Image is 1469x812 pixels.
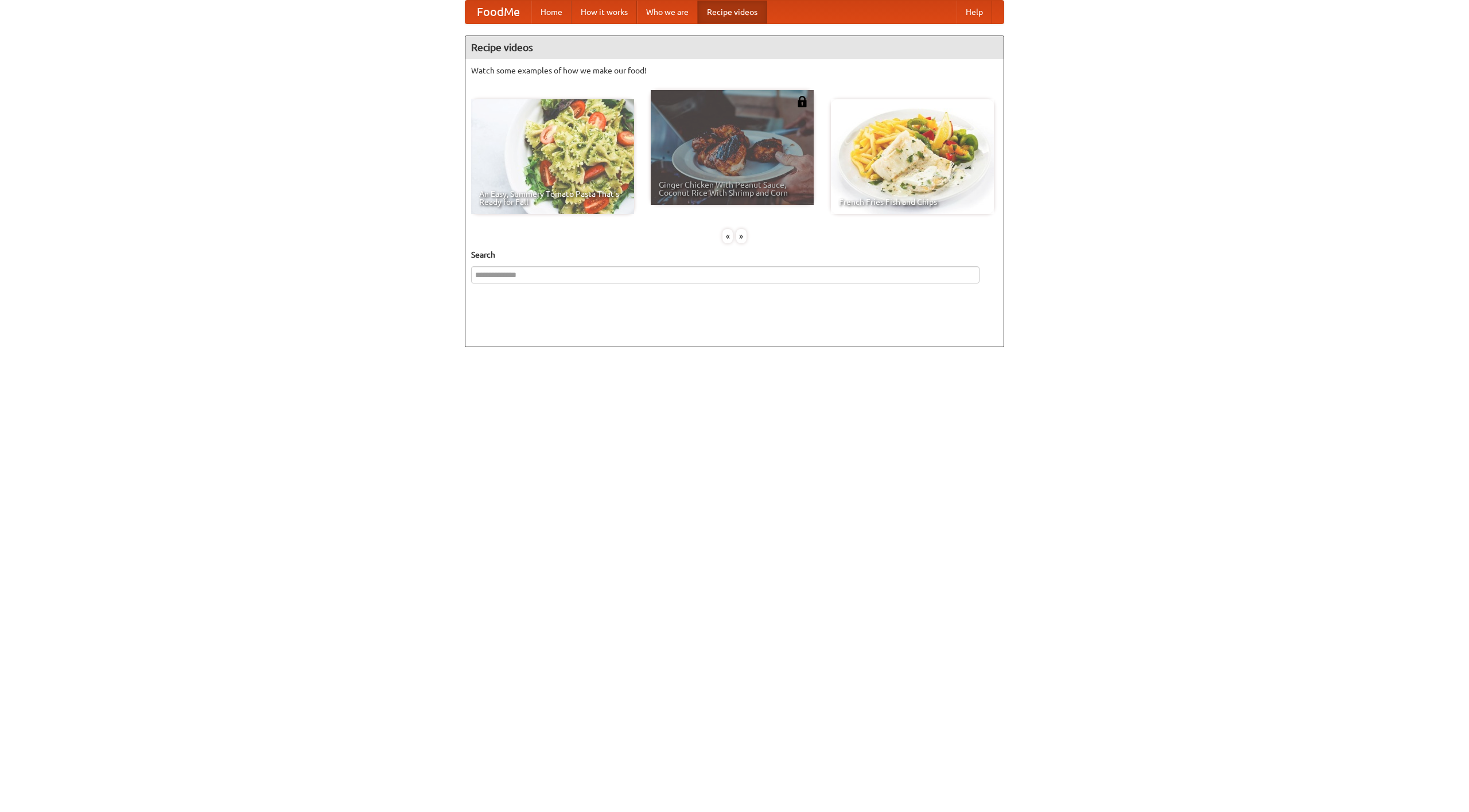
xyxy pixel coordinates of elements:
[637,1,698,24] a: Who we are
[831,99,994,214] a: French Fries Fish and Chips
[698,1,767,24] a: Recipe videos
[722,229,733,243] div: «
[465,36,1004,59] h4: Recipe videos
[957,1,992,24] a: Help
[471,65,998,76] p: Watch some examples of how we make our food!
[572,1,637,24] a: How it works
[736,229,747,243] div: »
[471,99,634,214] a: An Easy, Summery Tomato Pasta That's Ready for Fall
[479,190,626,206] span: An Easy, Summery Tomato Pasta That's Ready for Fall
[465,1,531,24] a: FoodMe
[839,198,986,206] span: French Fries Fish and Chips
[471,249,998,261] h5: Search
[531,1,572,24] a: Home
[796,96,808,107] img: 483408.png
